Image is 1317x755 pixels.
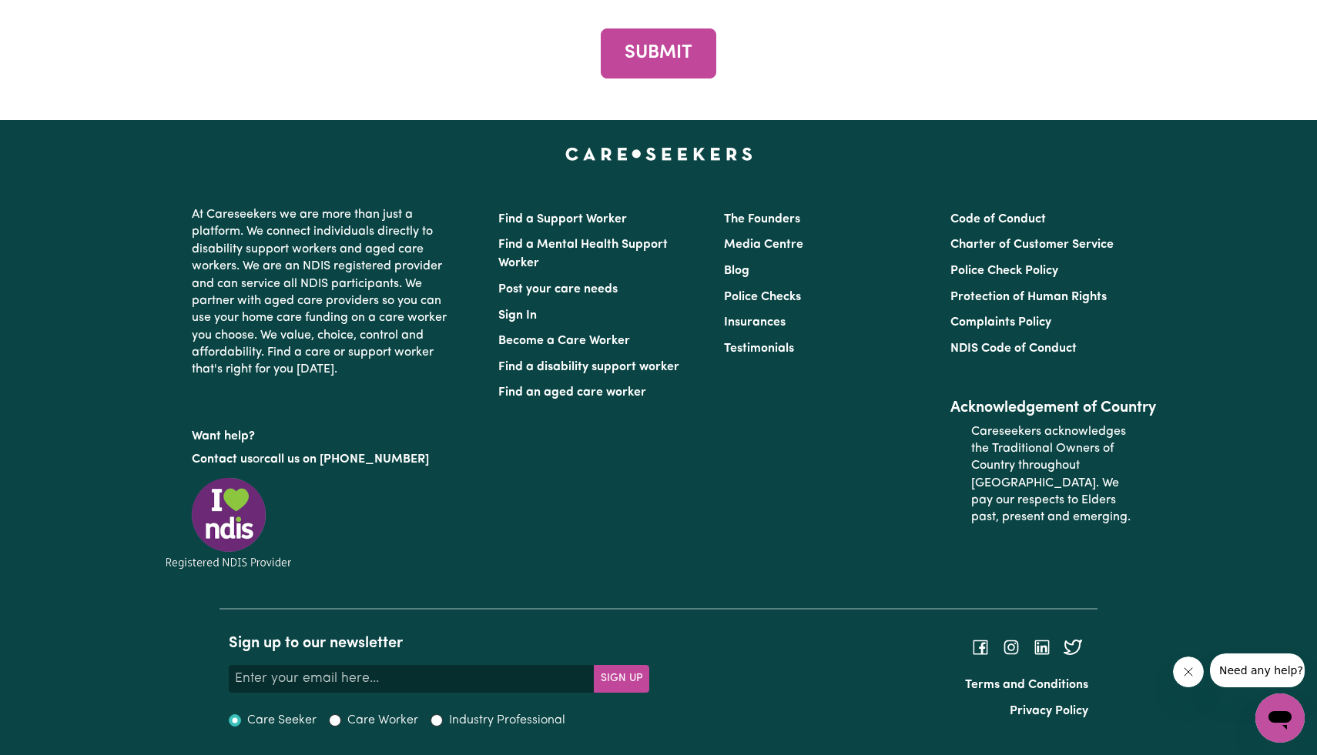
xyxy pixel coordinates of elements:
a: Post your care needs [498,283,618,296]
a: Find a Mental Health Support Worker [498,239,668,269]
input: Enter your email here... [229,665,595,693]
p: At Careseekers we are more than just a platform. We connect individuals directly to disability su... [192,200,448,385]
a: Blog [724,265,749,277]
button: SUBMIT [601,28,715,79]
a: Insurances [724,316,786,329]
h2: Acknowledgement of Country [950,399,1158,417]
p: Want help? [192,422,448,445]
button: Subscribe [594,665,649,693]
a: Follow Careseekers on Twitter [1064,640,1082,653]
a: Follow Careseekers on LinkedIn [1033,640,1051,653]
a: Complaints Policy [950,316,1051,329]
p: or [192,445,448,474]
a: Protection of Human Rights [950,291,1107,303]
label: Care Seeker [247,711,317,730]
a: Police Checks [724,291,801,303]
h2: Sign up to our newsletter [229,634,649,653]
iframe: Button to launch messaging window [1255,693,1305,743]
a: Code of Conduct [950,213,1046,225]
a: Terms and Conditions [965,679,1088,691]
a: Media Centre [724,239,803,251]
a: Follow Careseekers on Facebook [971,640,990,653]
a: Follow Careseekers on Instagram [1002,640,1020,653]
label: Care Worker [347,711,418,730]
p: Careseekers acknowledges the Traditional Owners of Country throughout [GEOGRAPHIC_DATA]. We pay o... [971,417,1137,533]
img: Registered NDIS provider [159,475,298,571]
a: The Founders [724,213,800,225]
a: Become a Care Worker [498,335,630,347]
a: NDIS Code of Conduct [950,342,1077,355]
a: Careseekers home page [565,148,752,160]
a: Sign In [498,309,537,322]
iframe: Close message [1173,656,1204,687]
a: Police Check Policy [950,265,1058,277]
a: Find a Support Worker [498,213,627,225]
iframe: Message from company [1210,653,1305,687]
a: Privacy Policy [1010,705,1088,717]
a: Charter of Customer Service [950,239,1114,251]
a: call us on [PHONE_NUMBER] [264,453,429,466]
a: Find a disability support worker [498,361,679,373]
a: Find an aged care worker [498,386,646,399]
label: Industry Professional [449,711,565,730]
a: Contact us [192,453,253,466]
a: Testimonials [724,342,794,355]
